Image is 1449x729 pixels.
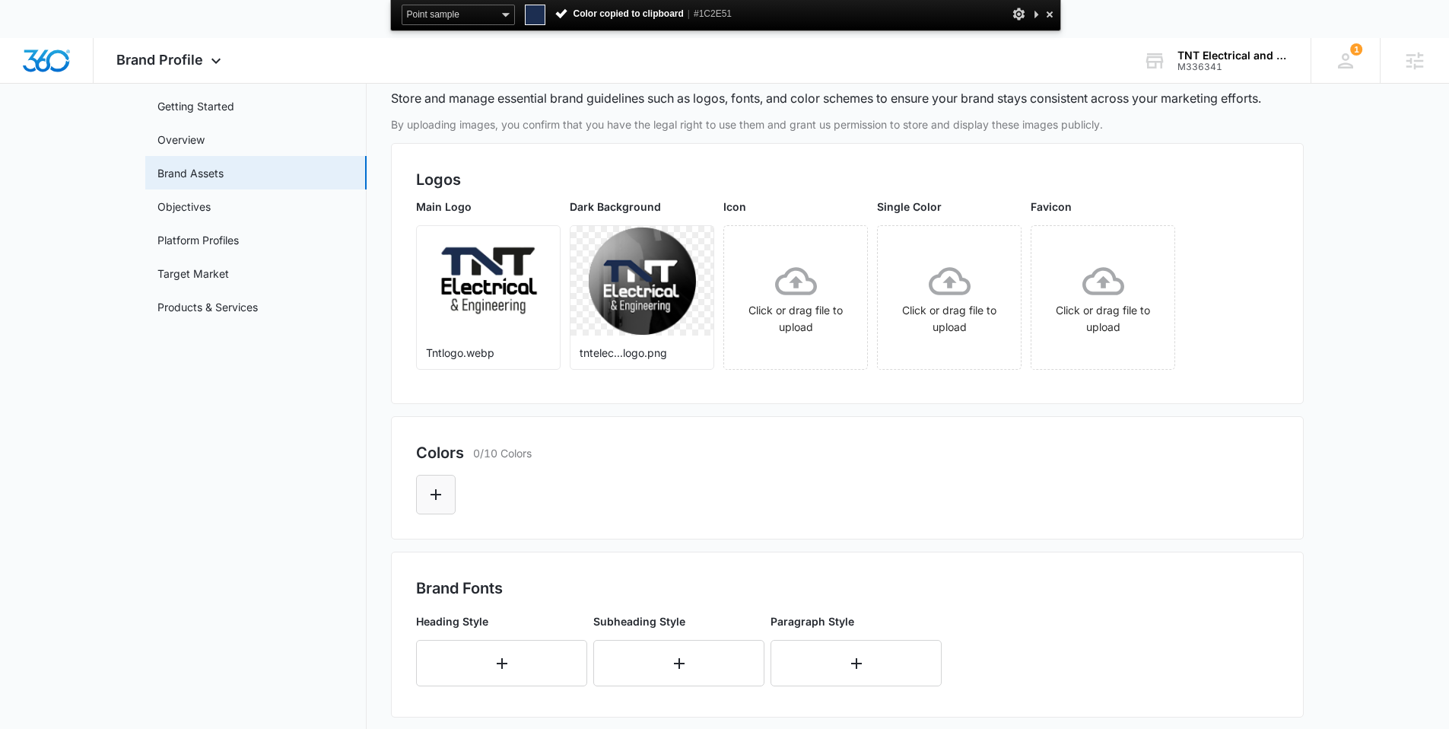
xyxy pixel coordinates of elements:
div: Click or drag file to upload [724,260,867,336]
p: Tntlogo.webp [426,345,551,361]
h2: Logos [416,168,1279,191]
p: Heading Style [416,613,587,629]
p: Icon [723,199,868,215]
span: Click or drag file to upload [724,226,867,369]
p: Store and manage essential brand guidelines such as logos, fonts, and color schemes to ensure you... [391,89,1261,107]
div: Close and Stop Picking [1042,5,1057,24]
span: #1C2E51 [694,8,732,19]
a: Brand Assets [157,165,224,181]
p: Single Color [877,199,1022,215]
p: 0/10 Colors [473,445,532,461]
div: account id [1177,62,1289,72]
p: By uploading images, you confirm that you have the legal right to use them and grant us permissio... [391,116,1304,132]
img: User uploaded logo [435,244,542,317]
a: Overview [157,132,205,148]
div: notifications count [1350,43,1362,56]
span: Brand Profile [116,52,203,68]
img: User uploaded logo [589,228,696,335]
div: Click or drag file to upload [1031,260,1174,336]
div: Click or drag file to upload [878,260,1021,336]
p: Dark Background [570,199,714,215]
p: Paragraph Style [771,613,942,629]
div: account name [1177,49,1289,62]
a: Objectives [157,199,211,215]
div: Options [1012,5,1027,24]
p: Favicon [1031,199,1175,215]
a: Target Market [157,266,229,282]
div: notifications count [1311,38,1380,83]
p: tntelec...logo.png [580,345,704,361]
a: Platform Profiles [157,232,239,248]
span: Color copied to clipboard [554,8,732,19]
a: Products & Services [157,299,258,315]
span: Click or drag file to upload [878,226,1021,369]
div: Brand Profile [94,38,248,83]
a: Getting Started [157,98,234,114]
h2: Brand Fonts [416,577,1279,600]
div: Collapse This Panel [1030,5,1042,24]
span: | [688,8,690,19]
span: 1 [1350,43,1362,56]
h2: Colors [416,441,464,464]
span: Click or drag file to upload [1031,226,1174,369]
p: Subheading Style [593,613,764,629]
p: Main Logo [416,199,561,215]
button: Edit Color [416,475,456,514]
